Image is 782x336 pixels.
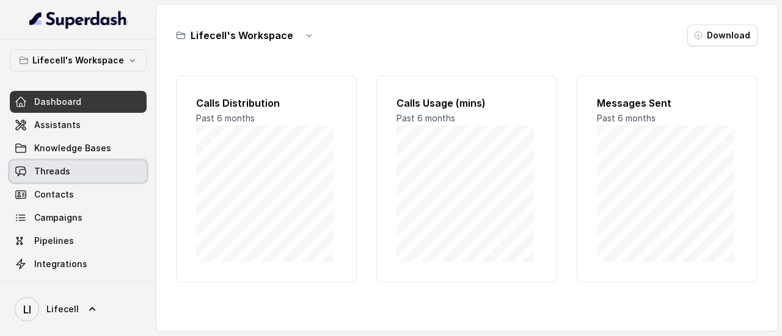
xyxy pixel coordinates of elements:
a: API Settings [10,276,147,298]
a: Assistants [10,114,147,136]
a: Lifecell [10,292,147,326]
span: Knowledge Bases [34,142,111,154]
span: Past 6 months [196,113,255,123]
span: Assistants [34,119,81,131]
a: Pipelines [10,230,147,252]
span: Lifecell [46,303,79,315]
span: Contacts [34,188,74,201]
img: light.svg [29,10,128,29]
a: Threads [10,160,147,182]
span: API Settings [34,281,87,293]
h3: Lifecell's Workspace [191,28,293,43]
a: Knowledge Bases [10,137,147,159]
span: Pipelines [34,235,74,247]
span: Threads [34,165,70,177]
button: Download [687,24,758,46]
span: Past 6 months [396,113,455,123]
h2: Calls Distribution [196,96,337,110]
span: Past 6 months [597,113,656,123]
a: Contacts [10,184,147,206]
h2: Calls Usage (mins) [396,96,537,110]
button: Lifecell's Workspace [10,49,147,71]
h2: Messages Sent [597,96,737,110]
span: Dashboard [34,96,81,108]
text: LI [23,303,31,316]
a: Campaigns [10,207,147,229]
a: Dashboard [10,91,147,113]
span: Integrations [34,258,87,270]
span: Campaigns [34,212,82,224]
p: Lifecell's Workspace [32,53,124,68]
a: Integrations [10,253,147,275]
